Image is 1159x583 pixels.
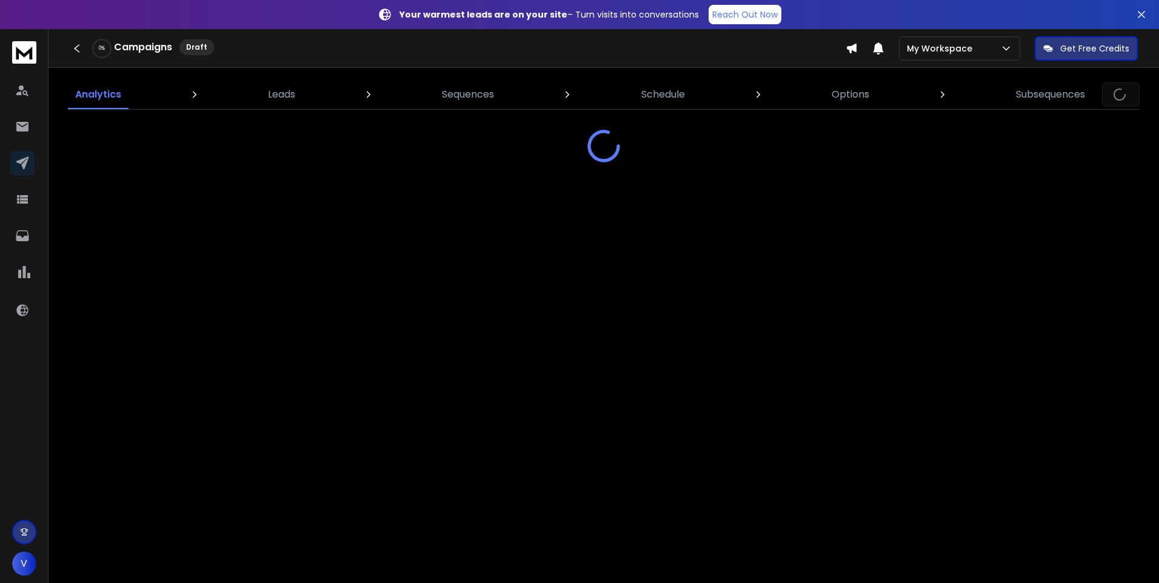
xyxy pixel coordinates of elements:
p: Analytics [75,87,121,102]
p: Reach Out Now [712,8,778,21]
a: Analytics [68,80,129,109]
p: My Workspace [907,42,977,55]
img: logo [12,41,36,64]
button: V [12,551,36,576]
a: Options [824,80,877,109]
strong: Your warmest leads are on your site [399,8,567,21]
p: Subsequences [1016,87,1085,102]
p: Get Free Credits [1060,42,1129,55]
a: Subsequences [1009,80,1092,109]
div: Draft [179,39,214,55]
button: Get Free Credits [1035,36,1138,61]
h1: Campaigns [114,40,172,55]
a: Reach Out Now [709,5,781,24]
a: Schedule [634,80,692,109]
p: – Turn visits into conversations [399,8,699,21]
p: Schedule [641,87,685,102]
p: Sequences [442,87,494,102]
p: 0 % [99,45,105,52]
a: Sequences [435,80,501,109]
a: Leads [261,80,302,109]
p: Leads [268,87,295,102]
p: Options [832,87,869,102]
